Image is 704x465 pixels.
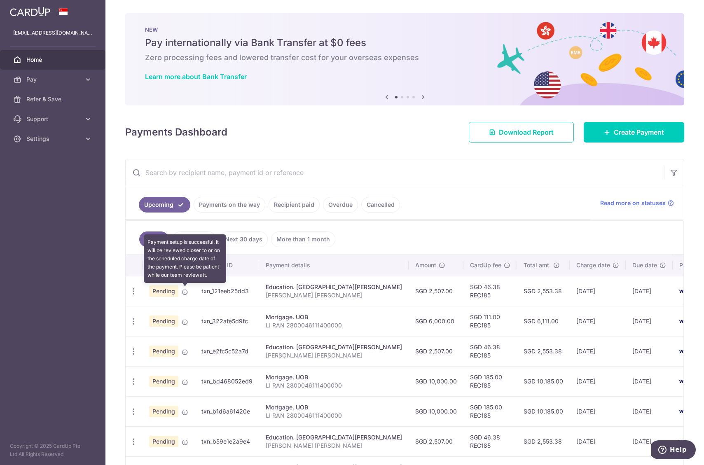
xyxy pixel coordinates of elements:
[26,95,81,103] span: Refer & Save
[125,13,684,105] img: Bank transfer banner
[361,197,400,213] a: Cancelled
[266,283,402,291] div: Education. [GEOGRAPHIC_DATA][PERSON_NAME]
[266,351,402,360] p: [PERSON_NAME] [PERSON_NAME]
[139,197,190,213] a: Upcoming
[26,56,81,64] span: Home
[517,306,570,336] td: SGD 6,111.00
[469,122,574,143] a: Download Report
[26,135,81,143] span: Settings
[269,197,320,213] a: Recipient paid
[570,396,626,426] td: [DATE]
[651,440,696,461] iframe: Opens a widget where you can find more information
[266,343,402,351] div: Education. [GEOGRAPHIC_DATA][PERSON_NAME]
[463,276,517,306] td: SGD 46.38 REC185
[194,197,265,213] a: Payments on the way
[26,75,81,84] span: Pay
[626,306,673,336] td: [DATE]
[266,381,402,390] p: LI RAN 2800046111400000
[144,234,226,283] div: Payment setup is successful. It will be reviewed closer to or on the scheduled charge date of the...
[149,406,178,417] span: Pending
[271,231,335,247] a: More than 1 month
[13,29,92,37] p: [EMAIL_ADDRESS][DOMAIN_NAME]
[145,53,664,63] h6: Zero processing fees and lowered transfer cost for your overseas expenses
[409,276,463,306] td: SGD 2,507.00
[470,261,501,269] span: CardUp fee
[409,366,463,396] td: SGD 10,000.00
[266,313,402,321] div: Mortgage. UOB
[26,115,81,123] span: Support
[195,366,259,396] td: txn_bd468052ed9
[149,315,178,327] span: Pending
[675,376,692,386] img: Bank Card
[517,366,570,396] td: SGD 10,185.00
[266,433,402,442] div: Education. [GEOGRAPHIC_DATA][PERSON_NAME]
[266,373,402,381] div: Mortgage. UOB
[570,306,626,336] td: [DATE]
[517,276,570,306] td: SGD 2,553.38
[409,306,463,336] td: SGD 6,000.00
[463,306,517,336] td: SGD 111.00 REC185
[149,436,178,447] span: Pending
[570,366,626,396] td: [DATE]
[145,36,664,49] h5: Pay internationally via Bank Transfer at $0 fees
[517,336,570,366] td: SGD 2,553.38
[259,255,409,276] th: Payment details
[266,442,402,450] p: [PERSON_NAME] [PERSON_NAME]
[266,411,402,420] p: LI RAN 2800046111400000
[499,127,554,137] span: Download Report
[409,396,463,426] td: SGD 10,000.00
[149,376,178,387] span: Pending
[675,286,692,296] img: Bank Card
[409,426,463,456] td: SGD 2,507.00
[126,159,664,186] input: Search by recipient name, payment id or reference
[139,231,169,247] a: All
[195,426,259,456] td: txn_b59e1e2a9e4
[195,255,259,276] th: Payment ID
[145,26,664,33] p: NEW
[195,276,259,306] td: txn_121eeb25dd3
[576,261,610,269] span: Charge date
[125,125,227,140] h4: Payments Dashboard
[266,291,402,299] p: [PERSON_NAME] [PERSON_NAME]
[626,366,673,396] td: [DATE]
[600,199,666,207] span: Read more on statuses
[517,426,570,456] td: SGD 2,553.38
[149,346,178,357] span: Pending
[600,199,674,207] a: Read more on statuses
[463,366,517,396] td: SGD 185.00 REC185
[524,261,551,269] span: Total amt.
[220,231,268,247] a: Next 30 days
[626,396,673,426] td: [DATE]
[632,261,657,269] span: Due date
[675,316,692,326] img: Bank Card
[570,426,626,456] td: [DATE]
[463,396,517,426] td: SGD 185.00 REC185
[195,306,259,336] td: txn_322afe5d9fc
[675,437,692,446] img: Bank Card
[614,127,664,137] span: Create Payment
[675,346,692,356] img: Bank Card
[195,396,259,426] td: txn_b1d6a61420e
[584,122,684,143] a: Create Payment
[675,407,692,416] img: Bank Card
[145,72,247,81] a: Learn more about Bank Transfer
[266,403,402,411] div: Mortgage. UOB
[415,261,436,269] span: Amount
[463,336,517,366] td: SGD 46.38 REC185
[323,197,358,213] a: Overdue
[266,321,402,329] p: LI RAN 2800046111400000
[626,426,673,456] td: [DATE]
[570,336,626,366] td: [DATE]
[195,336,259,366] td: txn_e2fc5c52a7d
[626,276,673,306] td: [DATE]
[149,285,178,297] span: Pending
[517,396,570,426] td: SGD 10,185.00
[570,276,626,306] td: [DATE]
[463,426,517,456] td: SGD 46.38 REC185
[409,336,463,366] td: SGD 2,507.00
[626,336,673,366] td: [DATE]
[10,7,50,16] img: CardUp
